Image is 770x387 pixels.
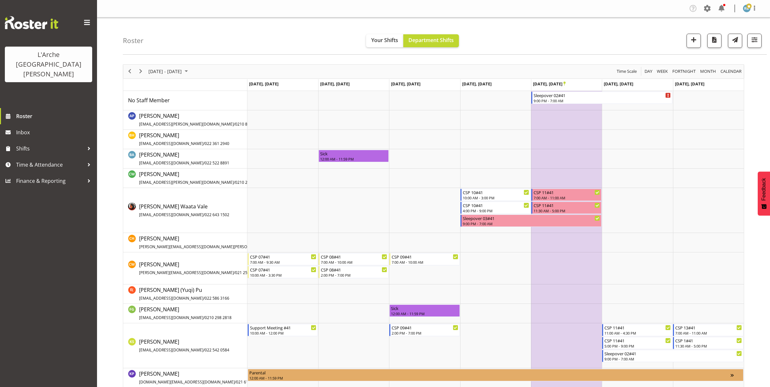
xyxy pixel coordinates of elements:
div: L'Arche [GEOGRAPHIC_DATA][PERSON_NAME] [11,50,86,79]
div: 9:00 PM - 7:00 AM [463,221,600,226]
button: Month [720,67,743,75]
span: Inbox [16,127,94,137]
span: [EMAIL_ADDRESS][DOMAIN_NAME] [139,315,203,320]
div: Sick [320,150,387,157]
span: calendar [720,67,742,75]
span: / [234,180,235,185]
span: [EMAIL_ADDRESS][DOMAIN_NAME] [139,160,203,166]
div: 7:00 AM - 10:00 AM [392,260,458,265]
div: Sleepover 02#41 [604,350,742,357]
div: 12:00 AM - 11:59 PM [391,311,458,316]
span: [EMAIL_ADDRESS][DOMAIN_NAME] [139,212,203,217]
span: [PERSON_NAME][EMAIL_ADDRESS][DOMAIN_NAME] [139,270,234,275]
div: 11:00 AM - 4:30 PM [604,330,671,336]
div: Kalpana Sapkota"s event - Sleepover 02#41 Begin From Saturday, June 21, 2025 at 9:00:00 PM GMT+12... [602,350,743,362]
div: Cherri Waata Vale"s event - Sleepover 03#41 Begin From Thursday, June 19, 2025 at 9:00:00 PM GMT+... [461,215,602,227]
a: [PERSON_NAME] (Yuqi) Pu[EMAIL_ADDRESS][DOMAIN_NAME]/022 586 3166 [139,286,229,302]
div: 11:30 AM - 5:00 PM [534,208,600,213]
div: 10:00 AM - 3:30 PM [250,272,316,278]
div: 7:00 AM - 10:00 AM [321,260,387,265]
button: Timeline Week [656,67,669,75]
div: CSP 11#41 [534,189,600,195]
a: [PERSON_NAME][PERSON_NAME][EMAIL_ADDRESS][DOMAIN_NAME][PERSON_NAME] [139,235,290,250]
div: 9:00 PM - 7:00 AM [604,356,742,361]
div: Cindy Walters"s event - CSP 07#41 Begin From Monday, June 16, 2025 at 10:00:00 AM GMT+12:00 Ends ... [248,266,318,278]
div: CSP 08#41 [321,266,387,273]
div: CSP 13#41 [675,324,742,331]
div: next period [135,65,146,78]
div: 4:00 PM - 9:00 PM [463,208,529,213]
span: Department Shifts [408,37,454,44]
div: 7:00 AM - 11:00 AM [534,195,600,200]
span: / [203,141,205,146]
span: 0210 850 5341 [235,121,262,127]
span: Feedback [761,178,767,201]
div: Cherri Waata Vale"s event - CSP 10#41 Begin From Thursday, June 19, 2025 at 10:00:00 AM GMT+12:00... [461,189,531,201]
div: No Staff Member"s event - Sleepover 02#41 Begin From Friday, June 20, 2025 at 9:00:00 PM GMT+12:0... [531,92,673,104]
span: Month [700,67,717,75]
div: 2:00 PM - 7:00 PM [321,272,387,278]
div: Kalpana Sapkota"s event - CSP 13#41 Begin From Sunday, June 22, 2025 at 7:00:00 AM GMT+12:00 Ends... [673,324,743,336]
span: [PERSON_NAME] [139,112,262,127]
button: Previous [125,67,134,75]
span: [PERSON_NAME] [139,235,290,250]
span: 0210 258 6795 [235,180,262,185]
div: CSP 11#41 [534,202,600,208]
button: Timeline Day [644,67,654,75]
td: Bibi Ali resource [123,149,247,169]
div: Cindy Walters"s event - CSP 09#41 Begin From Wednesday, June 18, 2025 at 7:00:00 AM GMT+12:00 End... [389,253,460,265]
button: Next [136,67,145,75]
div: Cindy Walters"s event - CSP 07#41 Begin From Monday, June 16, 2025 at 7:00:00 AM GMT+12:00 Ends A... [248,253,318,265]
span: / [203,347,205,353]
span: [PERSON_NAME] [139,151,229,166]
div: Parental [249,369,731,376]
div: 2:00 PM - 7:00 PM [392,330,458,336]
div: CSP 09#41 [392,324,458,331]
span: [PERSON_NAME] [139,306,232,321]
div: 12:00 AM - 11:59 PM [249,375,731,381]
span: [EMAIL_ADDRESS][PERSON_NAME][DOMAIN_NAME] [139,121,234,127]
span: [EMAIL_ADDRESS][DOMAIN_NAME] [139,295,203,301]
span: 022 586 3166 [205,295,229,301]
td: Cindy Walters resource [123,252,247,284]
span: [PERSON_NAME][EMAIL_ADDRESS][DOMAIN_NAME][PERSON_NAME] [139,244,264,249]
div: 7:00 AM - 9:30 AM [250,260,316,265]
span: [PERSON_NAME] (Yuqi) Pu [139,286,229,301]
div: CSP 11#41 [604,324,671,331]
span: Roster [16,111,94,121]
div: Cindy Walters"s event - CSP 08#41 Begin From Tuesday, June 17, 2025 at 2:00:00 PM GMT+12:00 Ends ... [319,266,389,278]
a: [PERSON_NAME][EMAIL_ADDRESS][DOMAIN_NAME]/022 542 0584 [139,338,229,353]
span: [PERSON_NAME] Waata Vale [139,203,229,218]
td: Ben Hammond resource [123,130,247,149]
div: Kalpana Sapkota"s event - CSP 11#41 Begin From Saturday, June 21, 2025 at 11:00:00 AM GMT+12:00 E... [602,324,672,336]
div: Kalpana Sapkota"s event - CSP 1#41 Begin From Sunday, June 22, 2025 at 11:30:00 AM GMT+12:00 Ends... [673,337,743,349]
a: [PERSON_NAME][DOMAIN_NAME][EMAIL_ADDRESS][DOMAIN_NAME]/021 618 124 [139,370,258,385]
span: Time & Attendance [16,160,84,170]
td: Cherri Waata Vale resource [123,188,247,233]
span: 0210 298 2818 [205,315,232,320]
div: CSP 1#41 [675,337,742,344]
div: Bibi Ali"s event - Sick Begin From Tuesday, June 17, 2025 at 12:00:00 AM GMT+12:00 Ends At Tuesda... [319,150,389,162]
a: [PERSON_NAME] Waata Vale[EMAIL_ADDRESS][DOMAIN_NAME]/022 643 1502 [139,203,229,218]
a: [PERSON_NAME][EMAIL_ADDRESS][PERSON_NAME][DOMAIN_NAME]/0210 258 6795 [139,170,262,186]
a: [PERSON_NAME][EMAIL_ADDRESS][DOMAIN_NAME]/0210 298 2818 [139,305,232,321]
div: Cherri Waata Vale"s event - CSP 11#41 Begin From Friday, June 20, 2025 at 7:00:00 AM GMT+12:00 En... [531,189,602,201]
span: [DATE], [DATE] [320,81,350,87]
button: Department Shifts [403,34,459,47]
span: [DATE], [DATE] [533,81,566,87]
span: [PERSON_NAME] [139,338,229,353]
a: [PERSON_NAME][PERSON_NAME][EMAIL_ADDRESS][DOMAIN_NAME]/021 251 8963 [139,260,260,276]
button: Your Shifts [366,34,403,47]
span: Finance & Reporting [16,176,84,186]
td: Faustina Gaensicke resource [123,304,247,323]
div: 7:00 AM - 11:00 AM [675,330,742,336]
div: 9:00 PM - 7:00 AM [534,98,671,103]
span: / [235,379,236,385]
div: 11:30 AM - 5:00 PM [675,343,742,348]
span: [PERSON_NAME] [139,171,262,185]
td: Kalpana Sapkota resource [123,323,247,368]
button: Add a new shift [687,34,701,48]
button: Filter Shifts [747,34,762,48]
div: Kalpana Sapkota"s event - CSP 09#41 Begin From Wednesday, June 18, 2025 at 2:00:00 PM GMT+12:00 E... [389,324,460,336]
div: previous period [124,65,135,78]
